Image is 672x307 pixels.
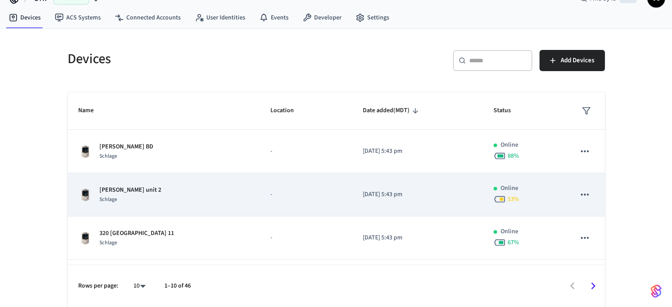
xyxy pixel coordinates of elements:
[349,10,396,26] a: Settings
[99,239,117,246] span: Schlage
[68,50,331,68] h5: Devices
[363,190,472,199] p: [DATE] 5:43 pm
[539,50,605,71] button: Add Devices
[583,276,604,296] button: Go to next page
[363,147,472,156] p: [DATE] 5:43 pm
[78,104,105,117] span: Name
[501,140,518,150] p: Online
[651,284,661,298] img: SeamLogoGradient.69752ec5.svg
[270,147,342,156] p: -
[108,10,188,26] a: Connected Accounts
[270,233,342,243] p: -
[508,152,519,160] span: 88 %
[561,55,594,66] span: Add Devices
[188,10,252,26] a: User Identities
[99,196,117,203] span: Schlage
[501,184,518,193] p: Online
[501,227,518,236] p: Online
[508,195,519,204] span: 53 %
[252,10,296,26] a: Events
[99,152,117,160] span: Schlage
[48,10,108,26] a: ACS Systems
[363,233,472,243] p: [DATE] 5:43 pm
[78,281,118,291] p: Rows per page:
[164,281,191,291] p: 1–10 of 46
[296,10,349,26] a: Developer
[78,144,92,159] img: Schlage Sense Smart Deadbolt with Camelot Trim, Front
[99,229,174,238] p: 320 [GEOGRAPHIC_DATA] 11
[99,142,153,152] p: [PERSON_NAME] BD
[270,104,305,117] span: Location
[129,280,150,292] div: 10
[494,104,522,117] span: Status
[2,10,48,26] a: Devices
[99,186,161,195] p: [PERSON_NAME] unit 2
[78,231,92,245] img: Schlage Sense Smart Deadbolt with Camelot Trim, Front
[270,190,342,199] p: -
[78,188,92,202] img: Schlage Sense Smart Deadbolt with Camelot Trim, Front
[508,238,519,247] span: 67 %
[363,104,421,117] span: Date added(MDT)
